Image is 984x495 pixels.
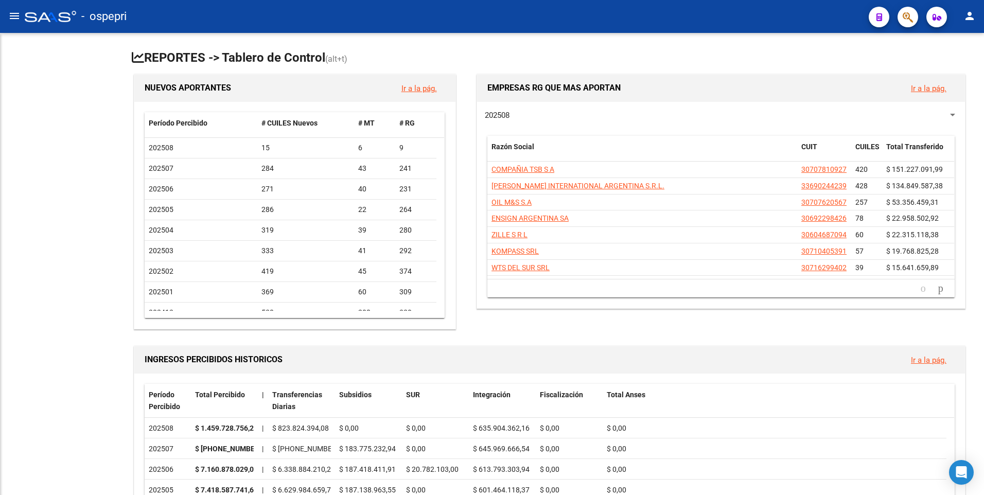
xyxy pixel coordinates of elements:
[903,350,955,369] button: Ir a la pág.
[402,384,469,418] datatable-header-cell: SUR
[399,224,432,236] div: 280
[272,391,322,411] span: Transferencias Diarias
[487,83,621,93] span: EMPRESAS RG QUE MAS APORTAN
[886,143,943,151] span: Total Transferido
[855,198,868,206] span: 257
[339,465,396,473] span: $ 187.418.411,91
[911,356,946,365] a: Ir a la pág.
[399,142,432,154] div: 9
[358,142,391,154] div: 6
[272,445,348,453] span: $ [PHONE_NUMBER],75
[149,308,173,316] span: 202412
[607,465,626,473] span: $ 0,00
[473,445,530,453] span: $ 645.969.666,54
[607,486,626,494] span: $ 0,00
[473,424,530,432] span: $ 635.904.362,16
[262,465,263,473] span: |
[855,143,880,151] span: CUILES
[406,465,459,473] span: $ 20.782.103,00
[358,204,391,216] div: 22
[262,391,264,399] span: |
[801,198,847,206] span: 30707620567
[540,445,559,453] span: $ 0,00
[886,231,939,239] span: $ 22.315.118,38
[195,391,245,399] span: Total Percibido
[195,486,258,494] strong: $ 7.418.587.741,63
[406,391,420,399] span: SUR
[261,183,350,195] div: 271
[261,142,350,154] div: 15
[886,182,943,190] span: $ 134.849.587,38
[358,286,391,298] div: 60
[257,112,355,134] datatable-header-cell: # CUILES Nuevos
[149,205,173,214] span: 202505
[886,247,939,255] span: $ 19.768.825,28
[358,163,391,174] div: 43
[272,486,335,494] span: $ 6.629.984.659,71
[81,5,127,28] span: - ospepri
[358,119,375,127] span: # MT
[399,286,432,298] div: 309
[8,10,21,22] mat-icon: menu
[851,136,882,170] datatable-header-cell: CUILES
[886,198,939,206] span: $ 53.356.459,31
[262,445,263,453] span: |
[540,486,559,494] span: $ 0,00
[882,136,954,170] datatable-header-cell: Total Transferido
[339,391,372,399] span: Subsidios
[536,384,603,418] datatable-header-cell: Fiscalización
[261,224,350,236] div: 319
[491,263,550,272] span: WTS DEL SUR SRL
[855,247,864,255] span: 57
[358,245,391,257] div: 41
[399,119,415,127] span: # RG
[949,460,974,485] div: Open Intercom Messenger
[406,424,426,432] span: $ 0,00
[540,424,559,432] span: $ 0,00
[886,214,939,222] span: $ 22.958.502,92
[272,465,335,473] span: $ 6.338.884.210,24
[149,464,187,475] div: 202506
[406,445,426,453] span: $ 0,00
[540,391,583,399] span: Fiscalización
[607,424,626,432] span: $ 0,00
[469,384,536,418] datatable-header-cell: Integración
[491,214,569,222] span: ENSIGN ARGENTINA SA
[491,165,554,173] span: COMPAÑIA TSB S A
[886,165,943,173] span: $ 151.227.091,99
[358,224,391,236] div: 39
[261,266,350,277] div: 419
[195,465,258,473] strong: $ 7.160.878.029,09
[261,245,350,257] div: 333
[261,119,318,127] span: # CUILES Nuevos
[911,84,946,93] a: Ir a la pág.
[801,214,847,222] span: 30692298426
[801,231,847,239] span: 30604687094
[262,486,263,494] span: |
[149,119,207,127] span: Período Percibido
[855,263,864,272] span: 39
[473,465,530,473] span: $ 613.793.303,94
[801,182,847,190] span: 33690244239
[934,283,948,294] a: go to next page
[903,79,955,98] button: Ir a la pág.
[149,246,173,255] span: 202503
[149,164,173,172] span: 202507
[149,288,173,296] span: 202501
[603,384,946,418] datatable-header-cell: Total Anses
[855,182,868,190] span: 428
[358,266,391,277] div: 45
[855,165,868,173] span: 420
[399,183,432,195] div: 231
[491,143,534,151] span: Razón Social
[487,136,797,170] datatable-header-cell: Razón Social
[339,424,359,432] span: $ 0,00
[272,424,329,432] span: $ 823.824.394,08
[149,226,173,234] span: 202504
[149,443,187,455] div: 202507
[491,247,539,255] span: KOMPASS SRL
[395,112,436,134] datatable-header-cell: # RG
[261,163,350,174] div: 284
[540,465,559,473] span: $ 0,00
[399,204,432,216] div: 264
